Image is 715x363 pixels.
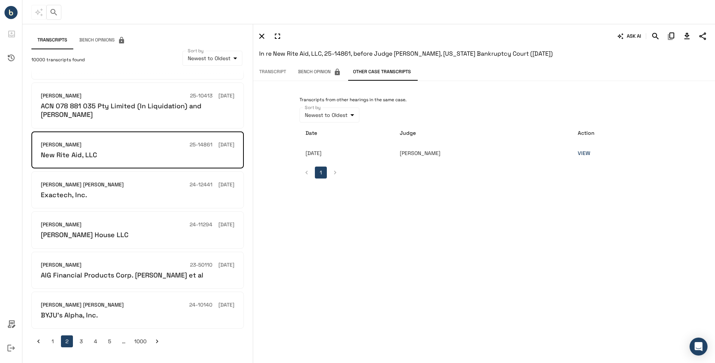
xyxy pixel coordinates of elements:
[41,221,82,229] h6: [PERSON_NAME]
[578,150,590,156] a: VIEW
[259,50,553,58] span: In re New Rite Aid, LLC, 25-14861, before Judge [PERSON_NAME], [US_STATE] Bankruptcy Court ([DATE])
[665,30,678,43] button: Copy Citation
[41,230,129,239] h6: [PERSON_NAME] House LLC
[33,335,45,347] button: Go to previous page
[218,141,234,149] h6: [DATE]
[41,181,124,189] h6: [PERSON_NAME] [PERSON_NAME]
[104,335,116,347] button: Go to page 5
[190,221,212,229] h6: 24-11294
[73,31,131,49] span: This feature has been disabled by your account admin.
[218,261,234,269] h6: [DATE]
[300,167,669,179] nav: pagination navigation
[292,65,347,79] span: This feature has been disabled by your account admin.
[31,56,85,64] span: 10000 transcripts found
[188,47,204,54] label: Sort by
[394,122,571,143] th: Judge
[690,338,708,356] div: Open Intercom Messenger
[190,181,212,189] h6: 24-12441
[41,271,203,279] h6: AIG Financial Products Corp. [PERSON_NAME] et al
[300,122,394,143] th: Date
[79,37,125,44] span: Bench Opinions
[182,51,242,66] div: Newest to Oldest
[41,261,82,269] h6: [PERSON_NAME]
[300,97,406,103] span: Transcripts from other hearings in the same case.
[253,65,292,79] button: Transcript
[347,65,417,79] button: Other Case Transcripts
[75,335,87,347] button: Go to page 3
[41,141,82,149] h6: [PERSON_NAME]
[132,335,149,347] button: Go to page 1000
[61,335,73,347] button: page 2
[616,30,643,43] button: ASK AI
[31,5,46,20] span: This feature has been disabled by your account admin.
[118,338,130,345] div: …
[41,190,87,199] h6: Exactech, Inc.
[298,68,341,76] span: Bench Opinion
[218,221,234,229] h6: [DATE]
[218,181,234,189] h6: [DATE]
[41,151,97,159] h6: New Rite Aid, LLC
[41,102,234,119] h6: ACN 078 881 035 Pty Limited (In Liquidation) and [PERSON_NAME]
[649,30,662,43] button: Search
[190,261,212,269] h6: 23-50110
[89,335,101,347] button: Go to page 4
[41,301,124,309] h6: [PERSON_NAME] [PERSON_NAME]
[300,108,359,122] div: Newest to Oldest
[31,335,244,347] nav: pagination navigation
[41,92,82,100] h6: [PERSON_NAME]
[151,335,163,347] button: Go to next page
[572,122,669,143] th: Action
[315,167,327,179] button: page 1
[305,104,321,111] label: Sort by
[190,92,212,100] h6: 25-10413
[218,92,234,100] h6: [DATE]
[189,301,212,309] h6: 24-10140
[218,301,234,309] h6: [DATE]
[300,143,394,163] td: [DATE]
[394,143,571,163] td: [PERSON_NAME]
[190,141,212,149] h6: 25-14861
[47,335,59,347] button: Go to page 1
[41,311,98,319] h6: BYJU's Alpha, Inc.
[696,30,709,43] button: Share Transcript
[31,31,73,49] button: Transcripts
[681,30,693,43] button: Download Transcript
